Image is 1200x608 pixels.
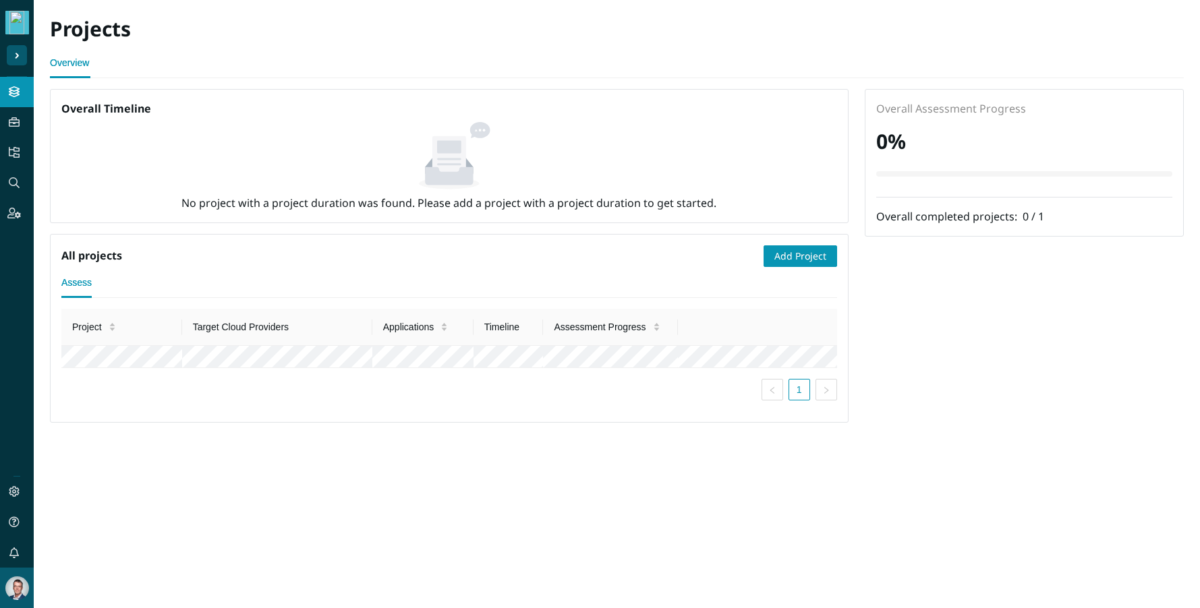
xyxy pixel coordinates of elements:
[383,320,434,334] span: Applications
[61,309,182,346] th: Project
[764,245,837,267] button: Add Project
[876,101,1026,116] span: Overall Assessment Progress
[816,379,837,400] button: right
[774,249,826,264] span: Add Project
[876,128,1172,156] h2: 0 %
[61,247,122,264] h5: All projects
[50,16,617,43] h2: Projects
[768,386,776,394] span: left
[61,275,92,290] div: Assess
[7,11,26,34] img: weedman.png
[789,379,810,400] li: 1
[61,100,837,117] h5: Overall Timeline
[543,309,678,346] th: Assessment Progress
[474,309,544,346] th: Timeline
[181,195,716,210] span: No project with a project duration was found. Please add a project with a project duration to get...
[816,379,837,400] li: Next Page
[182,309,372,346] th: Target Cloud Providers
[762,379,783,400] li: Previous Page
[876,209,1023,224] span: Overall completed projects:
[789,379,809,400] a: 1
[5,576,29,600] img: ALV-UjVMfgU6PeOD733W6VTdzzMSbKgrEVzny3i2WMPYIorbQu7hYMVMwORdIdMw2Sm-_fOnjLmzJbiUSfwtKEp6uyYKWoifq...
[822,386,830,394] span: right
[50,49,89,76] a: Overview
[372,309,474,346] th: Applications
[72,320,102,334] span: Project
[554,320,646,334] span: Assessment Progress
[1023,209,1044,224] span: 0 / 1
[762,379,783,400] button: left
